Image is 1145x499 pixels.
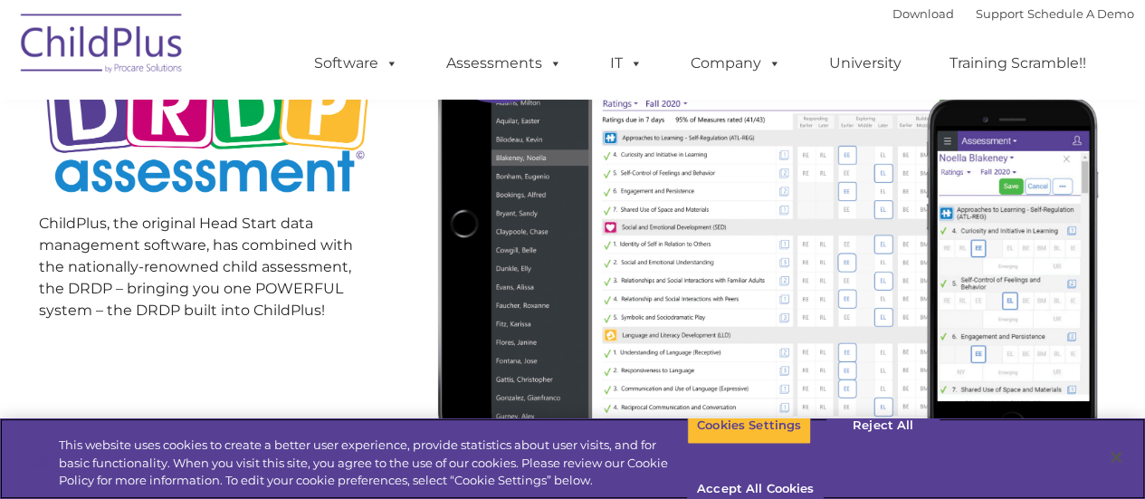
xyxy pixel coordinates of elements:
[59,437,687,490] div: This website uses cookies to create a better user experience, provide statistics about user visit...
[811,45,920,82] a: University
[39,215,353,319] span: ChildPlus, the original Head Start data management software, has combined with the nationally-ren...
[931,45,1104,82] a: Training Scramble!!
[892,6,954,21] a: Download
[12,1,193,91] img: ChildPlus by Procare Solutions
[826,407,940,445] button: Reject All
[296,45,416,82] a: Software
[892,6,1134,21] font: |
[687,407,811,445] button: Cookies Settings
[428,45,580,82] a: Assessments
[592,45,661,82] a: IT
[673,45,799,82] a: Company
[39,12,377,217] img: Copyright - DRDP Logo
[976,6,1024,21] a: Support
[1096,437,1136,477] button: Close
[1027,6,1134,21] a: Schedule A Demo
